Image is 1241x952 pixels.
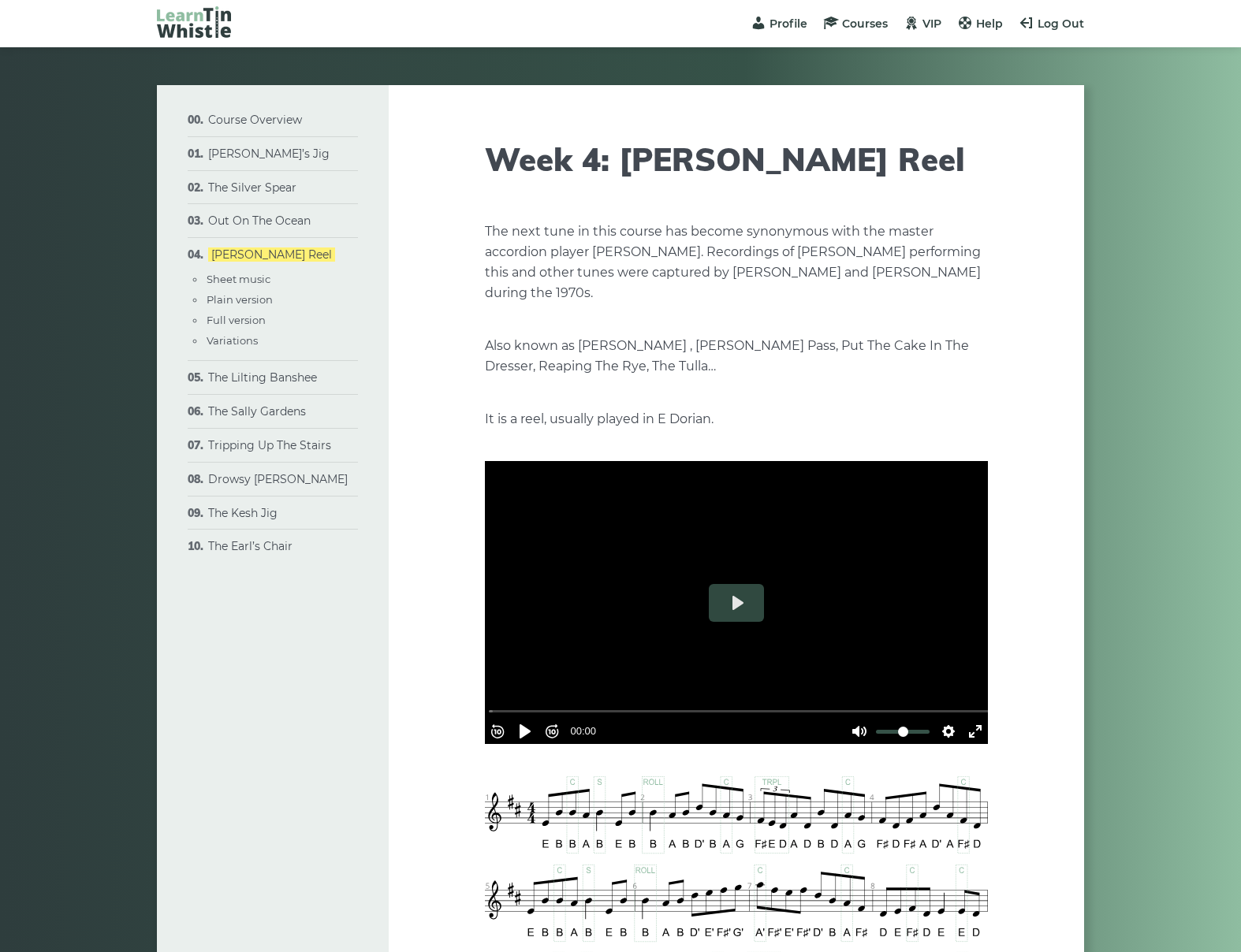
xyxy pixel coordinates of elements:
[904,17,941,31] a: VIP
[842,17,888,31] span: Courses
[770,17,807,31] span: Profile
[207,293,273,306] a: Plain version
[485,336,988,377] p: Also known as [PERSON_NAME] , [PERSON_NAME] Pass, Put The Cake In The Dresser, Reaping The Rye, T...
[208,147,330,161] a: [PERSON_NAME]’s Jig
[208,180,296,195] a: The Silver Spear
[208,404,306,418] a: The Sally Gardens
[957,17,1003,31] a: Help
[823,17,888,31] a: Courses
[157,6,231,38] img: LearnTinWhistle.com
[208,113,302,127] a: Course Overview
[208,214,311,228] a: Out On The Ocean
[208,438,331,452] a: Tripping Up The Stairs
[207,314,266,326] a: Full version
[207,334,258,347] a: Variations
[1038,17,1084,31] span: Log Out
[485,221,988,303] p: The next tune in this course has become synonymous with the master accordion player [PERSON_NAME]...
[208,247,335,262] a: [PERSON_NAME] Reel
[976,17,1003,31] span: Help
[485,140,988,178] h1: Week 4: [PERSON_NAME] Reel
[1019,17,1084,31] a: Log Out
[485,409,988,430] p: It is a reel, usually played in E Dorian.
[922,17,941,31] span: VIP
[208,472,348,486] a: Drowsy [PERSON_NAME]
[207,273,270,285] a: Sheet music
[751,17,807,31] a: Profile
[208,370,317,385] a: The Lilting Banshee
[208,539,293,553] a: The Earl’s Chair
[208,506,278,520] a: The Kesh Jig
